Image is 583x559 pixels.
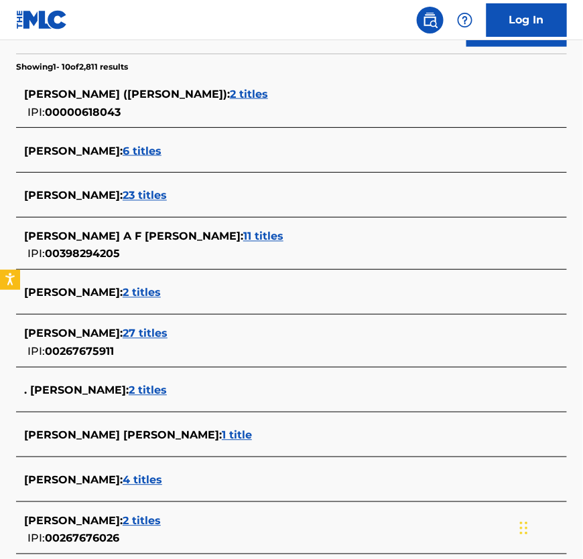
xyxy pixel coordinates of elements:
[24,287,123,299] span: [PERSON_NAME] :
[24,327,123,340] span: [PERSON_NAME] :
[222,429,252,442] span: 1 title
[123,287,161,299] span: 2 titles
[123,145,161,157] span: 6 titles
[24,145,123,157] span: [PERSON_NAME] :
[45,106,121,118] span: 00000618043
[45,532,119,545] span: 00267676026
[230,88,268,100] span: 2 titles
[24,515,123,528] span: [PERSON_NAME] :
[422,12,438,28] img: search
[520,508,528,548] div: Drag
[45,345,114,358] span: 00267675911
[24,230,243,243] span: [PERSON_NAME] A F [PERSON_NAME] :
[27,106,45,118] span: IPI:
[45,248,120,260] span: 00398294205
[129,384,167,397] span: 2 titles
[516,495,583,559] iframe: Chat Widget
[457,12,473,28] img: help
[24,474,123,487] span: [PERSON_NAME] :
[24,384,129,397] span: . [PERSON_NAME] :
[452,7,478,33] div: Help
[24,88,230,100] span: [PERSON_NAME] ([PERSON_NAME]) :
[27,532,45,545] span: IPI:
[27,345,45,358] span: IPI:
[27,248,45,260] span: IPI:
[123,515,161,528] span: 2 titles
[16,10,68,29] img: MLC Logo
[24,429,222,442] span: [PERSON_NAME] [PERSON_NAME] :
[243,230,283,243] span: 11 titles
[487,3,567,37] a: Log In
[16,61,128,73] p: Showing 1 - 10 of 2,811 results
[24,189,123,202] span: [PERSON_NAME] :
[123,189,167,202] span: 23 titles
[123,327,168,340] span: 27 titles
[417,7,444,33] a: Public Search
[123,474,162,487] span: 4 titles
